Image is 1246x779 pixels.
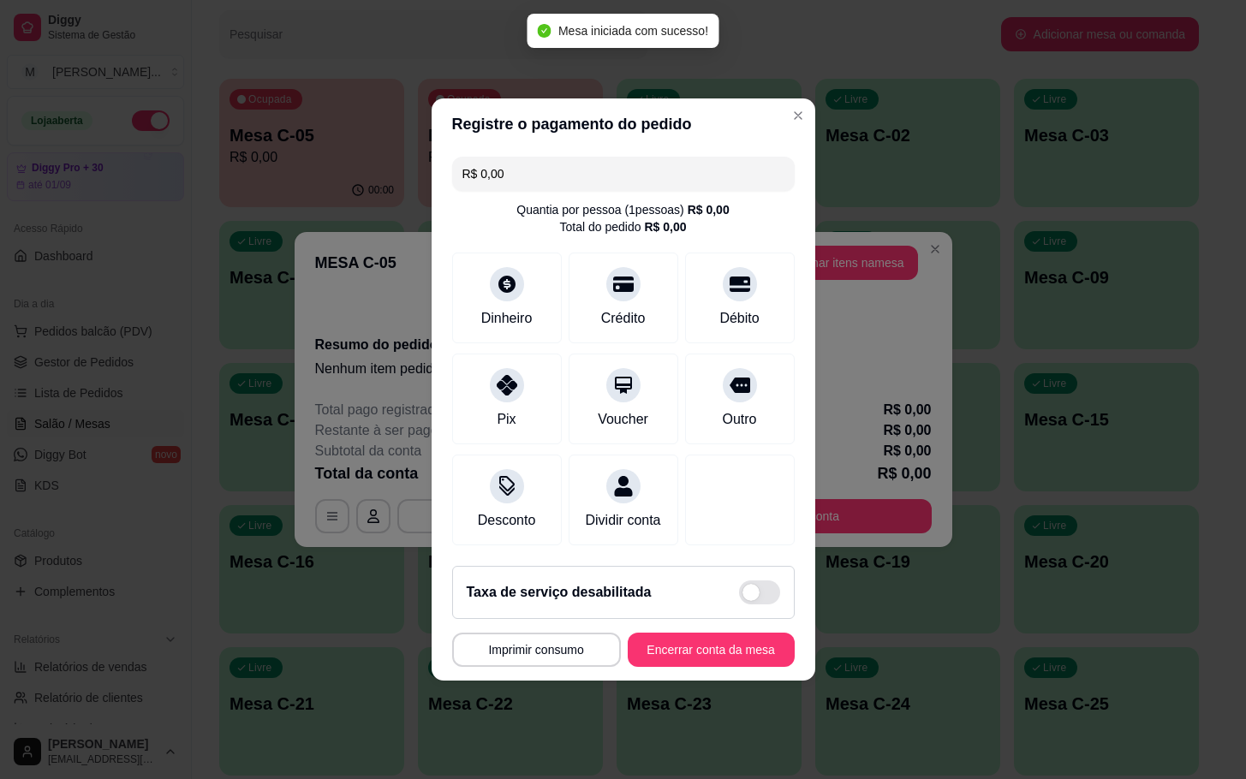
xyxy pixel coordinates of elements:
[462,157,784,191] input: Ex.: hambúrguer de cordeiro
[784,102,812,129] button: Close
[467,582,652,603] h2: Taxa de serviço desabilitada
[478,510,536,531] div: Desconto
[538,24,551,38] span: check-circle
[719,308,759,329] div: Débito
[481,308,533,329] div: Dinheiro
[516,201,729,218] div: Quantia por pessoa ( 1 pessoas)
[585,510,660,531] div: Dividir conta
[722,409,756,430] div: Outro
[497,409,516,430] div: Pix
[598,409,648,430] div: Voucher
[558,24,708,38] span: Mesa iniciada com sucesso!
[452,633,621,667] button: Imprimir consumo
[432,98,815,150] header: Registre o pagamento do pedido
[644,218,686,235] div: R$ 0,00
[559,218,686,235] div: Total do pedido
[688,201,730,218] div: R$ 0,00
[601,308,646,329] div: Crédito
[628,633,795,667] button: Encerrar conta da mesa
